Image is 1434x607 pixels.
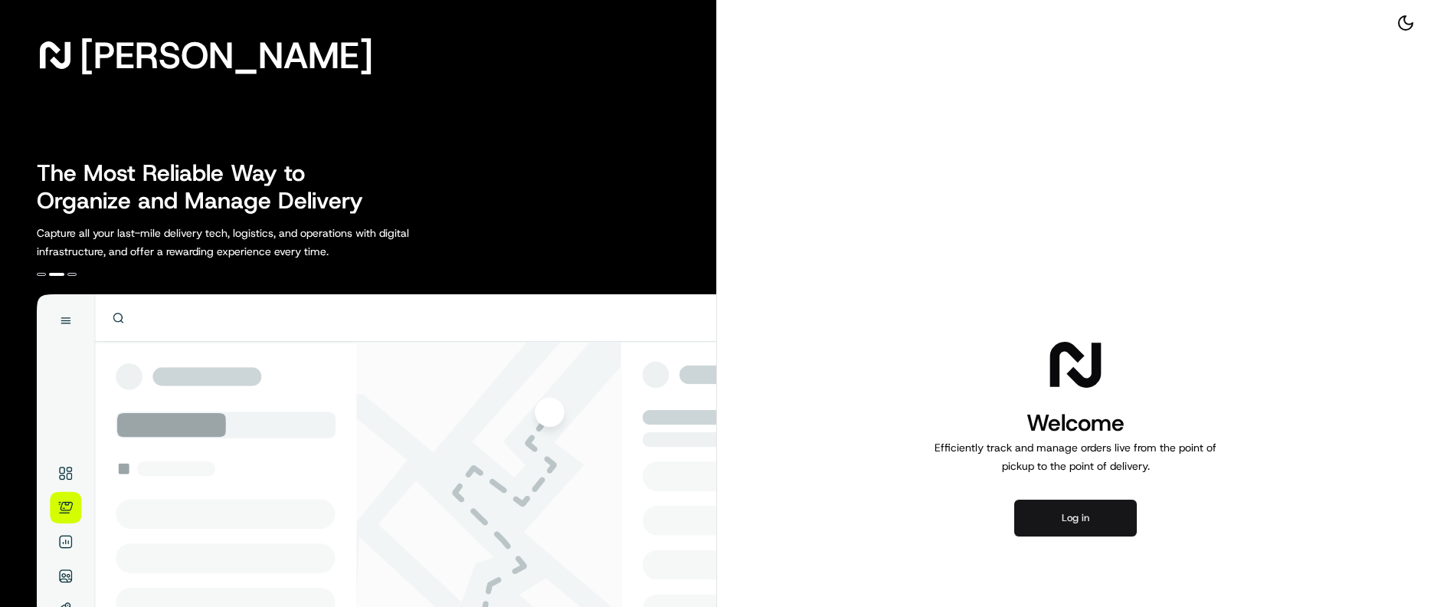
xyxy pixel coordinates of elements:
[80,40,373,71] span: [PERSON_NAME]
[37,224,478,261] p: Capture all your last-mile delivery tech, logistics, and operations with digital infrastructure, ...
[1014,500,1137,536] button: Log in
[928,408,1223,438] h1: Welcome
[37,159,380,215] h2: The Most Reliable Way to Organize and Manage Delivery
[928,438,1223,475] p: Efficiently track and manage orders live from the point of pickup to the point of delivery.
